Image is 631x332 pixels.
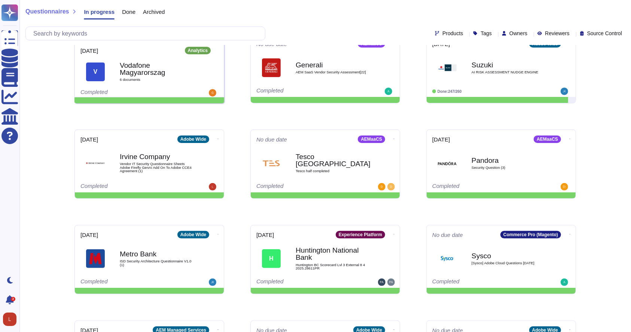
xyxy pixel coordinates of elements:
[256,41,287,47] span: No due date
[385,88,392,95] img: user
[185,47,211,54] div: Analytics
[120,153,195,160] b: Irvine Company
[120,62,195,76] b: Vodafone Magyarorszag
[358,135,385,143] div: AEMaaCS
[177,231,209,238] div: Adobe Wide
[80,137,98,142] span: [DATE]
[296,263,371,270] span: Huntington BC Scorecard Lvl 3 External 8 4 2025.28611PR
[438,89,462,94] span: Done: 247/260
[561,278,568,286] img: user
[387,278,395,286] img: user
[387,183,395,191] img: user
[120,162,195,173] span: Vendor IT Security Questionnaire Sheets Adobe Firefly GenAI Add On To Adobe CCE4 Agreement (1)
[86,154,105,173] img: Logo
[209,89,216,97] img: user
[472,261,546,265] span: [Sysco] Adobe Cloud Questions [DATE]
[296,70,371,74] span: AEM SaaS Vendor Security Assessment[22]
[209,183,216,191] img: user
[256,183,348,191] div: Completed
[472,157,546,164] b: Pandora
[296,153,371,167] b: Tesco [GEOGRAPHIC_DATA]
[262,58,281,77] img: Logo
[432,137,450,142] span: [DATE]
[3,313,16,326] img: user
[84,9,115,15] span: In progress
[1,311,22,328] button: user
[432,41,450,47] span: [DATE]
[143,9,165,15] span: Archived
[80,183,172,191] div: Completed
[120,78,195,82] span: 6 document s
[545,31,569,36] span: Reviewers
[561,88,568,95] img: user
[177,135,209,143] div: Adobe Wide
[438,154,457,173] img: Logo
[481,31,492,36] span: Tags
[432,232,463,238] span: No due date
[378,278,385,286] img: user
[534,135,561,143] div: AEMaaCS
[256,232,274,238] span: [DATE]
[472,252,546,259] b: Sysco
[472,166,546,170] span: Security Question (3)
[262,249,281,268] div: H
[472,70,546,74] span: AI RISK ASSESSMENT NUDGE ENGINE
[296,61,371,68] b: Generali
[336,231,385,238] div: Experience Platform
[120,259,195,266] span: ISD Security Architecture Questionnaire V1.0 (1)
[86,249,105,268] img: Logo
[262,154,281,173] img: Logo
[11,297,15,301] div: 2
[25,9,69,15] span: Questionnaires
[256,88,348,95] div: Completed
[80,48,98,54] span: [DATE]
[432,183,524,191] div: Completed
[378,183,385,191] img: user
[256,278,348,286] div: Completed
[438,58,457,77] img: Logo
[438,249,457,268] img: Logo
[80,278,172,286] div: Completed
[209,278,216,286] img: user
[472,61,546,68] b: Suzuki
[80,232,98,238] span: [DATE]
[120,250,195,258] b: Metro Bank
[432,278,524,286] div: Completed
[86,63,105,81] div: V
[500,231,561,238] div: Commerce Pro (Magento)
[30,27,265,40] input: Search by keywords
[80,89,108,95] span: Completed
[296,169,371,173] span: Tesco half completed
[256,137,287,142] span: No due date
[509,31,527,36] span: Owners
[442,31,463,36] span: Products
[561,183,568,191] img: user
[296,247,371,261] b: Huntington National Bank
[122,9,135,15] span: Done
[587,31,622,36] span: Source Control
